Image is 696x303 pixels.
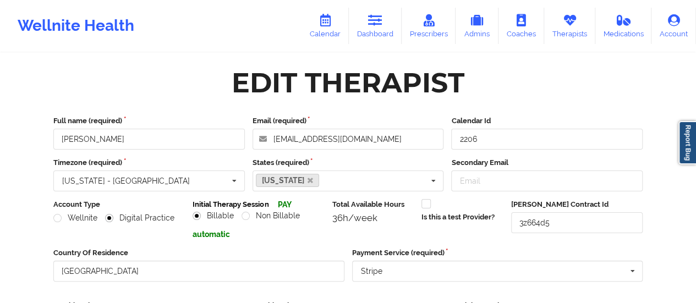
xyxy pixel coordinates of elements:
div: Edit Therapist [232,65,464,100]
label: Payment Service (required) [352,247,643,258]
input: Email address [253,129,444,150]
a: Dashboard [349,8,402,44]
label: Account Type [53,199,185,210]
label: Full name (required) [53,115,245,126]
a: Medications [595,8,652,44]
input: Email [451,170,643,191]
label: Country Of Residence [53,247,344,258]
div: Stripe [361,267,382,275]
input: Deel Contract Id [511,212,643,233]
label: Total Available Hours [332,199,414,210]
label: [PERSON_NAME] Contract Id [511,199,643,210]
input: Full name [53,129,245,150]
label: Billable [193,211,234,221]
a: Calendar [302,8,349,44]
p: PAY [278,199,292,210]
a: Admins [456,8,498,44]
label: Digital Practice [105,213,174,223]
label: Initial Therapy Session [193,199,268,210]
a: Prescribers [402,8,456,44]
label: Wellnite [53,213,97,223]
a: Coaches [498,8,544,44]
label: Is this a test Provider? [421,212,495,223]
label: Non Billable [242,211,300,221]
div: [US_STATE] - [GEOGRAPHIC_DATA] [62,177,190,185]
a: [US_STATE] [256,174,320,187]
a: Therapists [544,8,595,44]
input: Calendar Id [451,129,643,150]
label: Secondary Email [451,157,643,168]
div: 36h/week [332,212,414,223]
label: States (required) [253,157,444,168]
label: Calendar Id [451,115,643,126]
label: Email (required) [253,115,444,126]
a: Report Bug [678,121,696,164]
p: automatic [193,229,324,240]
label: Timezone (required) [53,157,245,168]
a: Account [651,8,696,44]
